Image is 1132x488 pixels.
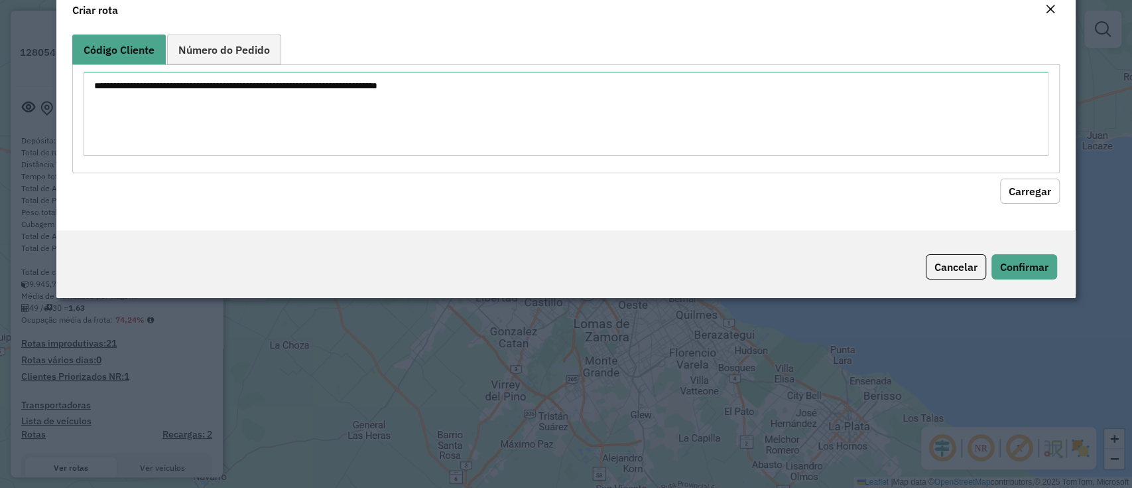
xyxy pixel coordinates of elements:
[178,44,270,55] span: Número do Pedido
[1041,1,1060,19] button: Close
[1000,179,1060,204] button: Carregar
[1045,4,1056,15] em: Fechar
[991,254,1057,280] button: Confirmar
[72,2,118,18] h4: Criar rota
[926,254,986,280] button: Cancelar
[84,44,155,55] span: Código Cliente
